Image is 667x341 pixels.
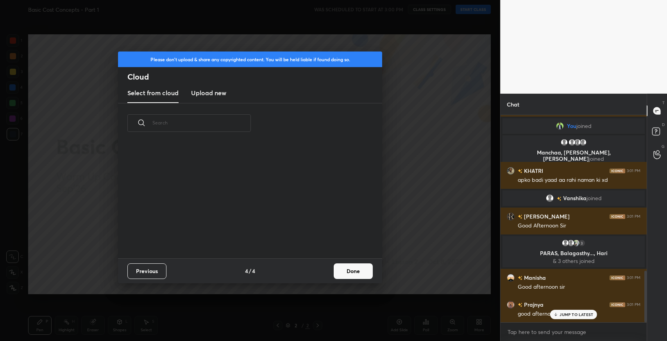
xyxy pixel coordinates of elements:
[518,169,522,173] img: no-rating-badge.077c3623.svg
[560,139,568,146] img: default.png
[522,167,543,175] h6: KHATRI
[127,263,166,279] button: Previous
[587,195,602,201] span: joined
[546,194,554,202] img: default.png
[127,72,382,82] h2: Cloud
[579,139,587,146] img: default.png
[245,267,248,275] h4: 4
[561,239,569,247] img: default.png
[118,52,382,67] div: Please don't upload & share any copyrighted content. You will be held liable if found doing so.
[518,215,522,219] img: no-rating-badge.077c3623.svg
[557,197,561,201] img: no-rating-badge.077c3623.svg
[501,115,647,322] div: grid
[507,167,515,175] img: c74ffa727e8347289d19d896a19169a3.jpg
[576,123,592,129] span: joined
[522,300,544,309] h6: Prajnya
[522,212,570,220] h6: [PERSON_NAME]
[507,213,515,220] img: 3
[522,274,546,282] h6: Manisha
[249,267,251,275] h4: /
[118,141,373,258] div: grid
[507,149,640,162] p: Manchaa, [PERSON_NAME], [PERSON_NAME]
[610,214,625,219] img: iconic-dark.1390631f.png
[578,239,586,247] div: 3
[127,88,179,98] h3: Select from cloud
[518,283,640,291] div: Good afternoon sir
[518,276,522,280] img: no-rating-badge.077c3623.svg
[518,222,640,230] div: Good Afternoon Sir
[518,303,522,307] img: no-rating-badge.077c3623.svg
[627,302,640,307] div: 3:01 PM
[662,144,665,149] p: G
[556,122,564,130] img: fcc3dd17a7d24364a6f5f049f7d33ac3.jpg
[334,263,373,279] button: Done
[574,139,581,146] img: default.png
[610,169,625,173] img: iconic-dark.1390631f.png
[567,123,576,129] span: You
[507,274,515,282] img: 992b422ee468426683ee4b0d66457868.jpg
[610,302,625,307] img: iconic-dark.1390631f.png
[507,258,640,264] p: & 3 others joined
[518,176,640,184] div: apko badi yaad aa rahi naman ki xd
[610,275,625,280] img: iconic-dark.1390631f.png
[568,139,576,146] img: default.png
[662,122,665,128] p: D
[507,301,515,309] img: 16e55d2b582a4eaaad364f64809fc231.jpg
[567,239,575,247] img: default.png
[152,106,251,139] input: Search
[518,310,640,318] div: good afternoon sir
[191,88,226,98] h3: Upload new
[589,155,604,162] span: joined
[627,275,640,280] div: 3:01 PM
[627,169,640,173] div: 3:01 PM
[563,195,587,201] span: Vanshika
[627,214,640,219] div: 3:01 PM
[572,239,580,247] img: ea74911323d64ea58c5885b4e36311dc.jpg
[560,312,593,317] p: JUMP TO LATEST
[662,100,665,106] p: T
[501,94,526,115] p: Chat
[252,267,255,275] h4: 4
[507,250,640,256] p: PARAS, Balagasthy..., Hari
